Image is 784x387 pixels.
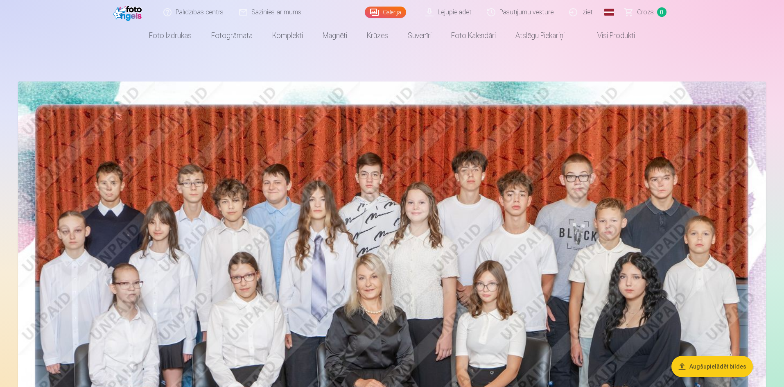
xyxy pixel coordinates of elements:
a: Visi produkti [574,24,645,47]
a: Komplekti [262,24,313,47]
a: Krūzes [357,24,398,47]
a: Atslēgu piekariņi [506,24,574,47]
a: Suvenīri [398,24,441,47]
span: 0 [657,7,667,17]
a: Fotogrāmata [201,24,262,47]
span: Grozs [637,7,654,17]
a: Foto izdrukas [139,24,201,47]
a: Galerija [365,7,406,18]
a: Foto kalendāri [441,24,506,47]
img: /fa1 [113,3,145,21]
button: Augšupielādēt bildes [671,356,753,377]
a: Magnēti [313,24,357,47]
